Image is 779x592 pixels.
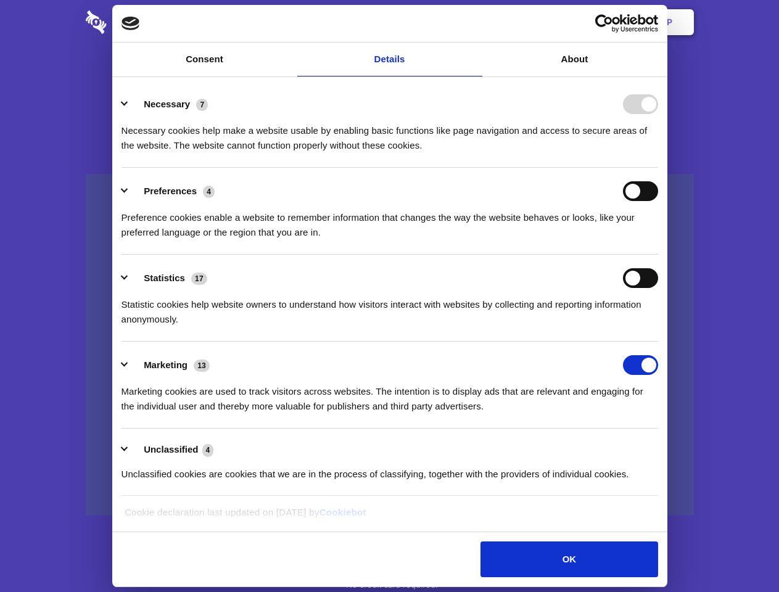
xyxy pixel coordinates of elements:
iframe: Drift Widget Chat Controller [717,530,764,577]
label: Necessary [144,99,190,109]
a: Contact [500,3,557,41]
button: Preferences (4) [122,181,223,201]
a: Pricing [362,3,416,41]
h4: Auto-redaction of sensitive data, encrypted data sharing and self-destructing private chats. Shar... [86,112,694,153]
a: Cookiebot [319,507,366,517]
span: 13 [194,360,210,372]
button: Necessary (7) [122,94,216,114]
div: Unclassified cookies are cookies that we are in the process of classifying, together with the pro... [122,458,658,482]
button: Unclassified (4) [122,442,221,458]
img: logo [122,17,140,30]
a: Login [559,3,613,41]
span: 4 [202,444,214,456]
span: 7 [196,99,208,111]
button: Marketing (13) [122,355,218,375]
a: Consent [112,43,297,76]
button: OK [480,541,657,577]
a: About [482,43,667,76]
a: Wistia video thumbnail [86,174,694,516]
div: Necessary cookies help make a website usable by enabling basic functions like page navigation and... [122,114,658,153]
label: Preferences [144,186,197,196]
span: 17 [191,273,207,285]
span: 4 [203,186,215,198]
div: Statistic cookies help website owners to understand how visitors interact with websites by collec... [122,288,658,327]
button: Statistics (17) [122,268,215,288]
a: Details [297,43,482,76]
div: Cookie declaration last updated on [DATE] by [115,505,664,529]
div: Preference cookies enable a website to remember information that changes the way the website beha... [122,201,658,240]
div: Marketing cookies are used to track visitors across websites. The intention is to display ads tha... [122,375,658,414]
h1: Eliminate Slack Data Loss. [86,55,694,100]
img: logo-wordmark-white-trans-d4663122ce5f474addd5e946df7df03e33cb6a1c49d2221995e7729f52c070b2.svg [86,10,191,34]
label: Statistics [144,273,185,283]
label: Marketing [144,360,188,370]
a: Usercentrics Cookiebot - opens in a new window [550,14,658,33]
